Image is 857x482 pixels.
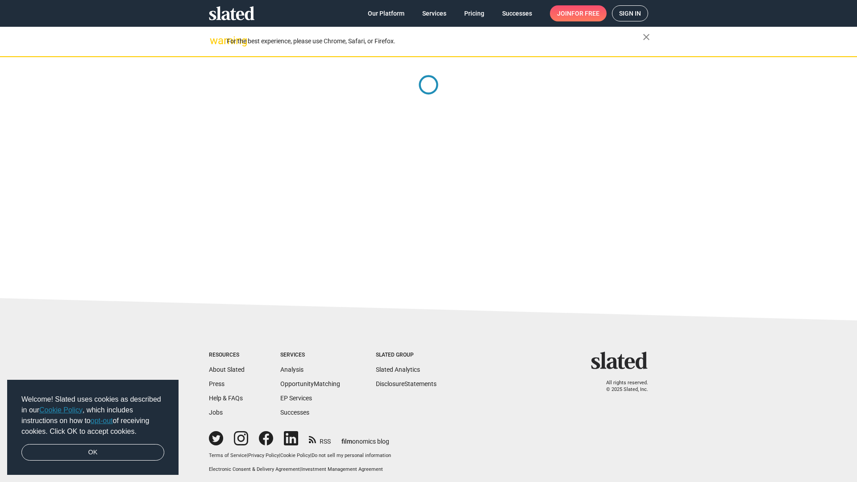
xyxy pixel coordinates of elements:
[361,5,412,21] a: Our Platform
[309,432,331,446] a: RSS
[557,5,599,21] span: Join
[280,380,340,387] a: OpportunityMatching
[597,380,648,393] p: All rights reserved. © 2025 Slated, Inc.
[247,453,248,458] span: |
[641,32,652,42] mat-icon: close
[39,406,83,414] a: Cookie Policy
[415,5,453,21] a: Services
[495,5,539,21] a: Successes
[209,409,223,416] a: Jobs
[464,5,484,21] span: Pricing
[619,6,641,21] span: Sign in
[341,430,389,446] a: filmonomics blog
[209,366,245,373] a: About Slated
[300,466,301,472] span: |
[7,380,179,475] div: cookieconsent
[376,366,420,373] a: Slated Analytics
[21,394,164,437] span: Welcome! Slated uses cookies as described in our , which includes instructions on how to of recei...
[301,466,383,472] a: Investment Management Agreement
[280,352,340,359] div: Services
[209,466,300,472] a: Electronic Consent & Delivery Agreement
[280,366,304,373] a: Analysis
[227,35,643,47] div: For the best experience, please use Chrome, Safari, or Firefox.
[502,5,532,21] span: Successes
[550,5,607,21] a: Joinfor free
[248,453,279,458] a: Privacy Policy
[310,453,312,458] span: |
[279,453,280,458] span: |
[341,438,352,445] span: film
[422,5,446,21] span: Services
[280,395,312,402] a: EP Services
[312,453,391,459] button: Do not sell my personal information
[209,453,247,458] a: Terms of Service
[209,395,243,402] a: Help & FAQs
[210,35,220,46] mat-icon: warning
[209,380,225,387] a: Press
[376,380,437,387] a: DisclosureStatements
[612,5,648,21] a: Sign in
[91,417,113,424] a: opt-out
[280,453,310,458] a: Cookie Policy
[376,352,437,359] div: Slated Group
[21,444,164,461] a: dismiss cookie message
[209,352,245,359] div: Resources
[280,409,309,416] a: Successes
[457,5,491,21] a: Pricing
[368,5,404,21] span: Our Platform
[571,5,599,21] span: for free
